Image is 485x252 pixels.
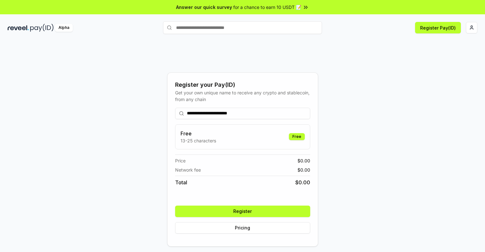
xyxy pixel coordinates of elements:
[297,157,310,164] span: $ 0.00
[175,80,310,89] div: Register your Pay(ID)
[175,157,186,164] span: Price
[181,137,216,144] p: 13-25 characters
[8,24,29,32] img: reveel_dark
[176,4,232,10] span: Answer our quick survey
[415,22,461,33] button: Register Pay(ID)
[297,167,310,173] span: $ 0.00
[175,222,310,234] button: Pricing
[175,167,201,173] span: Network fee
[175,179,187,186] span: Total
[233,4,301,10] span: for a chance to earn 10 USDT 📝
[175,89,310,103] div: Get your own unique name to receive any crypto and stablecoin, from any chain
[55,24,73,32] div: Alpha
[181,130,216,137] h3: Free
[175,206,310,217] button: Register
[295,179,310,186] span: $ 0.00
[30,24,54,32] img: pay_id
[289,133,305,140] div: Free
